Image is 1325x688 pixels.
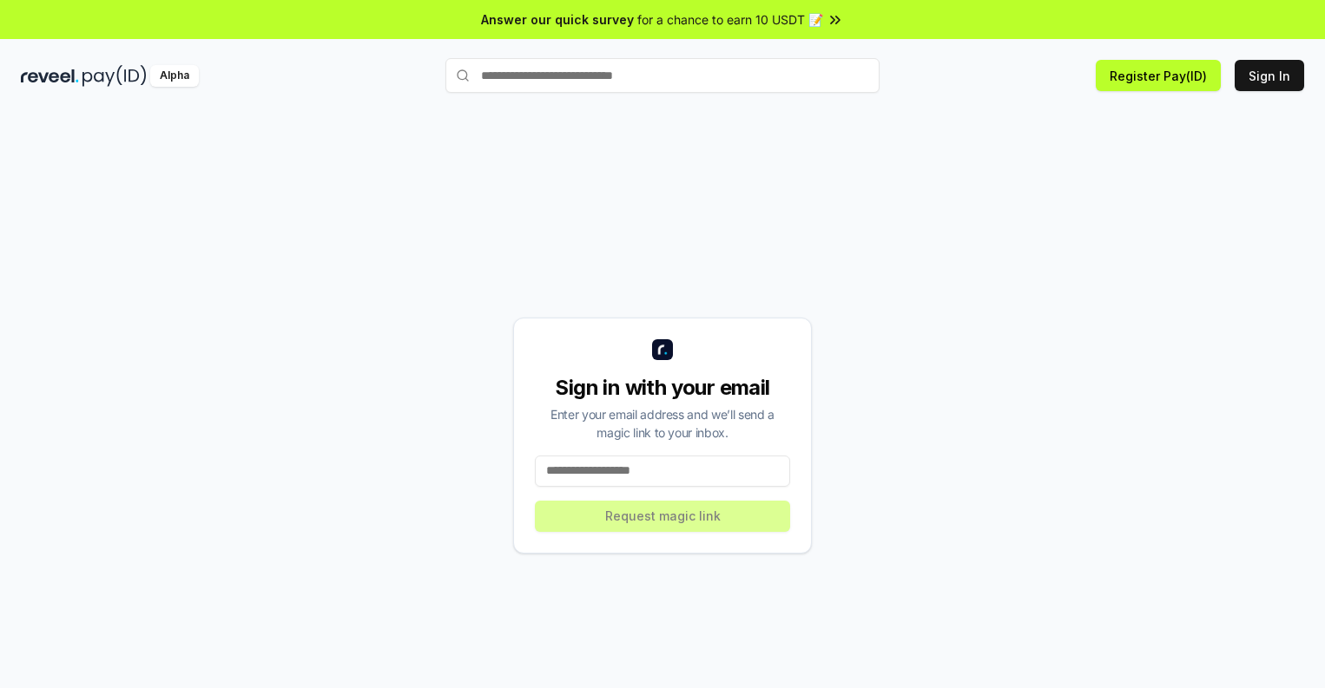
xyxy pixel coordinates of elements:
div: Enter your email address and we’ll send a magic link to your inbox. [535,405,790,442]
div: Alpha [150,65,199,87]
button: Sign In [1235,60,1304,91]
img: pay_id [82,65,147,87]
span: for a chance to earn 10 USDT 📝 [637,10,823,29]
span: Answer our quick survey [481,10,634,29]
img: reveel_dark [21,65,79,87]
div: Sign in with your email [535,374,790,402]
img: logo_small [652,339,673,360]
button: Register Pay(ID) [1096,60,1221,91]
